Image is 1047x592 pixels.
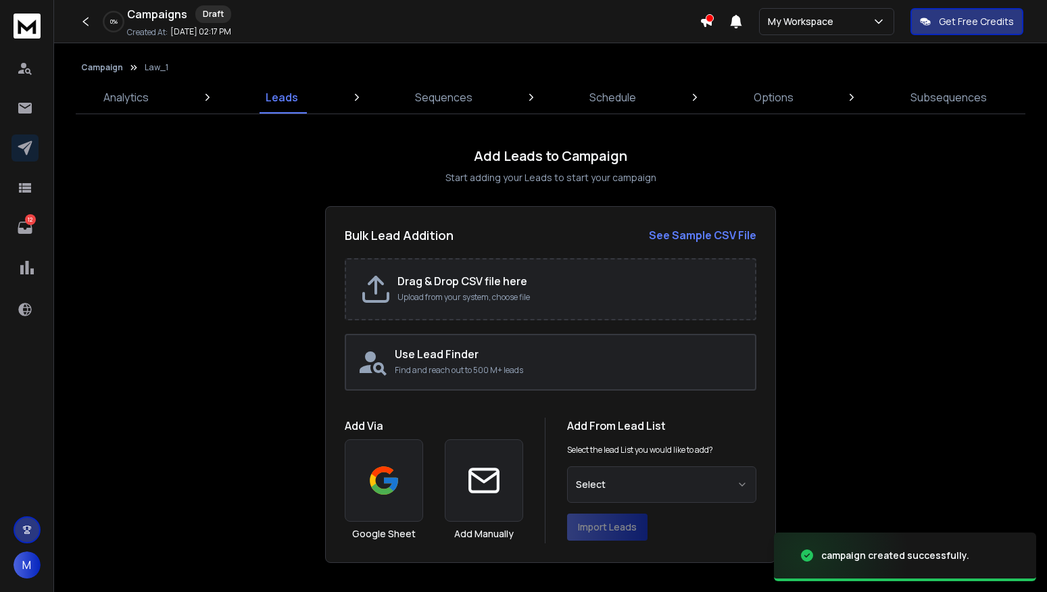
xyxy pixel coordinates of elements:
[454,527,514,541] h3: Add Manually
[474,147,627,166] h1: Add Leads to Campaign
[567,445,713,455] p: Select the lead List you would like to add?
[81,62,123,73] button: Campaign
[576,478,606,491] span: Select
[939,15,1014,28] p: Get Free Credits
[95,81,157,114] a: Analytics
[145,62,168,73] p: Law_1
[345,226,454,245] h2: Bulk Lead Addition
[746,81,802,114] a: Options
[345,418,523,434] h1: Add Via
[127,6,187,22] h1: Campaigns
[103,89,149,105] p: Analytics
[567,418,756,434] h1: Add From Lead List
[195,5,231,23] div: Draft
[445,171,656,184] p: Start adding your Leads to start your campaign
[407,81,481,114] a: Sequences
[14,551,41,578] button: M
[768,15,839,28] p: My Workspace
[397,273,741,289] h2: Drag & Drop CSV file here
[25,214,36,225] p: 12
[397,292,741,303] p: Upload from your system, choose file
[127,27,168,38] p: Created At:
[821,549,969,562] div: campaign created successfully.
[649,228,756,243] strong: See Sample CSV File
[649,227,756,243] a: See Sample CSV File
[170,26,231,37] p: [DATE] 02:17 PM
[14,14,41,39] img: logo
[581,81,644,114] a: Schedule
[902,81,995,114] a: Subsequences
[352,527,416,541] h3: Google Sheet
[395,346,744,362] h2: Use Lead Finder
[910,89,987,105] p: Subsequences
[11,214,39,241] a: 12
[910,8,1023,35] button: Get Free Credits
[110,18,118,26] p: 0 %
[266,89,298,105] p: Leads
[395,365,744,376] p: Find and reach out to 500 M+ leads
[589,89,636,105] p: Schedule
[258,81,306,114] a: Leads
[415,89,472,105] p: Sequences
[754,89,794,105] p: Options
